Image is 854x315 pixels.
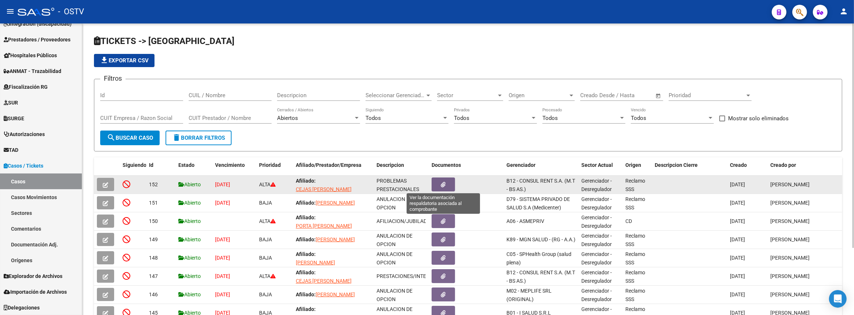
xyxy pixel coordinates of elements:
button: Borrar Filtros [166,131,232,145]
span: Integración (discapacidad) [4,20,72,28]
span: Abierto [178,200,201,206]
datatable-header-cell: Descripcion Cierre [652,157,727,182]
span: Todos [631,115,646,121]
span: CEJAS [PERSON_NAME] [296,186,352,192]
span: BAJA [259,292,272,297]
datatable-header-cell: Creado [727,157,767,182]
span: BAJA [259,237,272,242]
span: Creado por [770,162,796,168]
span: Todos [542,115,558,121]
span: [PERSON_NAME] [770,200,810,206]
span: ALTA [259,218,276,224]
span: Reclamo SSS [626,270,646,284]
span: Gerenciador - Desregulador [582,251,612,265]
strong: Afiliado: [296,178,316,184]
datatable-header-cell: Gerenciador [504,157,578,182]
span: [DATE] [730,218,745,224]
span: CD [626,218,632,224]
span: Abierto [178,237,201,242]
mat-icon: file_download [100,56,109,65]
span: Gerenciador - Desregulador [582,215,612,229]
mat-icon: delete [172,133,181,142]
button: Exportar CSV [94,54,155,67]
span: [DATE] [215,237,230,242]
strong: Afiliado: [296,251,316,257]
span: [PERSON_NAME] [770,292,810,297]
strong: Afiliado: [296,292,316,297]
mat-icon: search [107,133,116,142]
span: Reclamo SSS [626,288,646,302]
span: Reclamo SSS [626,233,646,247]
strong: Afiliado: [296,270,316,275]
datatable-header-cell: Origen [623,157,652,182]
span: Buscar Caso [107,135,153,141]
span: TICKETS -> [GEOGRAPHIC_DATA] [94,36,235,46]
span: [DATE] [215,200,230,206]
span: ANULACION DE OPCION [377,288,413,302]
span: BAJA [259,255,272,261]
span: Abierto [178,182,201,187]
span: Creado [730,162,747,168]
span: ANULACION DE OPCION [377,196,413,210]
span: SUR [4,99,18,107]
span: 148 [149,255,158,261]
span: [PERSON_NAME] [770,255,810,261]
span: Prioridad [259,162,281,168]
span: Explorador de Archivos [4,272,62,280]
strong: Afiliado: [296,306,316,312]
span: [PERSON_NAME] [770,237,810,242]
span: Gerenciador - Desregulador [582,233,612,247]
span: Origen [509,92,568,99]
div: Open Intercom Messenger [829,290,847,308]
span: Delegaciones [4,304,40,312]
span: Gerenciador - Desregulador [582,270,612,284]
span: Gerenciador - Desregulador [582,288,612,302]
span: Seleccionar Gerenciador [366,92,425,99]
datatable-header-cell: Id [146,157,175,182]
span: [PERSON_NAME] [770,182,810,187]
span: Abierto [178,292,201,297]
span: Vencimiento [215,162,245,168]
span: AFILIACION/JUBILADO [377,218,430,224]
span: A06 - ASMEPRIV [506,218,544,224]
span: Todos [366,115,381,121]
span: BAJA [259,200,272,206]
datatable-header-cell: Documentos [429,157,504,182]
span: Descripcion [377,162,404,168]
span: 151 [149,200,158,206]
span: Prioridad [669,92,745,99]
span: Reclamo SSS [626,251,646,265]
span: [PERSON_NAME] [316,292,355,297]
span: 152 [149,182,158,187]
span: Gerenciador - Desregulador [582,178,612,192]
span: [DATE] [730,292,745,297]
span: Descripcion Cierre [655,162,698,168]
span: SURGE [4,114,24,122]
span: [PERSON_NAME] [770,218,810,224]
button: Buscar Caso [100,131,160,145]
span: Prestadores / Proveedores [4,36,70,44]
span: Documentos [432,162,461,168]
span: Fiscalización RG [4,83,48,91]
span: [PERSON_NAME] [316,237,355,242]
span: PRESTACIONES/INTEGRACION [377,273,448,279]
strong: Afiliado: [296,215,316,220]
span: D79 - SISTEMA PRIVADO DE SALUD S.A (Medicenter) [506,196,570,210]
span: Importación de Archivos [4,288,67,296]
span: [PERSON_NAME] [PERSON_NAME] [296,260,335,274]
mat-icon: person [839,7,848,16]
span: 146 [149,292,158,297]
datatable-header-cell: Afiliado/Prestador/Empresa [293,157,374,182]
span: B12 - CONSUL RENT S.A. (M.T - BS AS.) [506,178,575,192]
span: ANULACION DE OPCION [377,251,413,265]
span: ANULACION DE OPCION [377,233,413,247]
span: Siguiendo [123,162,146,168]
span: Gerenciador - Desregulador [582,196,612,210]
span: Hospitales Públicos [4,51,57,59]
span: [DATE] [730,255,745,261]
span: Casos / Tickets [4,162,43,170]
span: [DATE] [730,237,745,242]
span: Abierto [178,255,201,261]
span: Borrar Filtros [172,135,225,141]
span: CEJAS [PERSON_NAME] [296,278,352,284]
